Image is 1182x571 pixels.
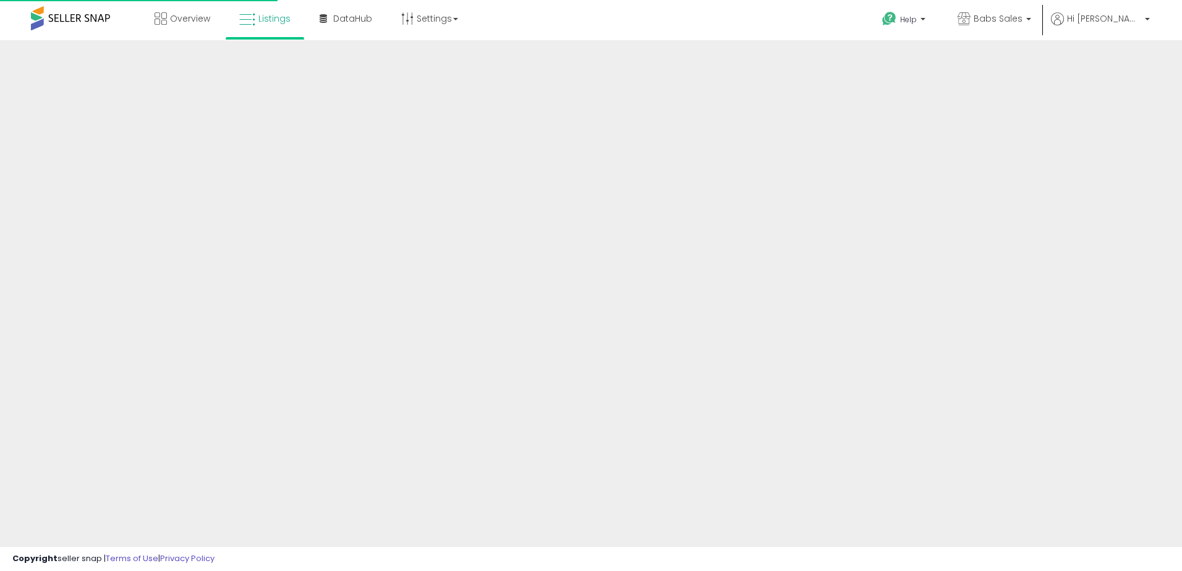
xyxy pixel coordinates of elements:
span: Help [900,14,917,25]
span: Hi [PERSON_NAME] [1067,12,1141,25]
span: DataHub [333,12,372,25]
i: Get Help [882,11,897,27]
a: Hi [PERSON_NAME] [1051,12,1150,40]
a: Privacy Policy [160,552,215,564]
span: Babs Sales [974,12,1023,25]
span: Overview [170,12,210,25]
span: Listings [258,12,291,25]
a: Help [872,2,938,40]
strong: Copyright [12,552,57,564]
a: Terms of Use [106,552,158,564]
